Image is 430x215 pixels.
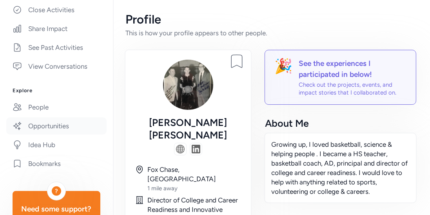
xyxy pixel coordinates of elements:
[6,117,107,135] a: Opportunities
[6,155,107,172] a: Bookmarks
[6,1,107,18] a: Close Activities
[192,145,200,153] img: swAAABJdEVYdFRodW1iOjpVUkkAZmlsZTovLy4vdXBsb2Fkcy81Ni9NYjdsRk5LLzIzNjcvbGlua2VkaW5fbG9nb19pY29uXz...
[6,39,107,56] a: See Past Activities
[19,204,94,215] div: Need some support?
[176,145,185,153] img: globe_icon_184941a031cde1.png
[265,117,416,129] div: About Me
[6,58,107,75] a: View Conversations
[274,58,292,97] div: 🎉
[6,98,107,116] a: People
[6,136,107,153] a: Idea Hub
[147,184,241,192] div: 1 mile away
[271,140,410,196] p: Growing up, I loved basketball, science & helping people . I became a HS teacher, basketball coac...
[147,165,241,184] div: Fox Chase, [GEOGRAPHIC_DATA]
[135,116,241,141] div: [PERSON_NAME] [PERSON_NAME]
[52,186,61,196] div: ?
[163,60,213,110] img: Avatar
[299,81,406,97] div: Check out the projects, events, and impact stories that I collaborated on.
[13,87,100,94] h3: Explore
[125,28,417,38] div: This is how your profile appears to other people.
[125,13,417,27] div: Profile
[299,58,406,80] div: See the experiences I participated in below!
[6,20,107,37] a: Share Impact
